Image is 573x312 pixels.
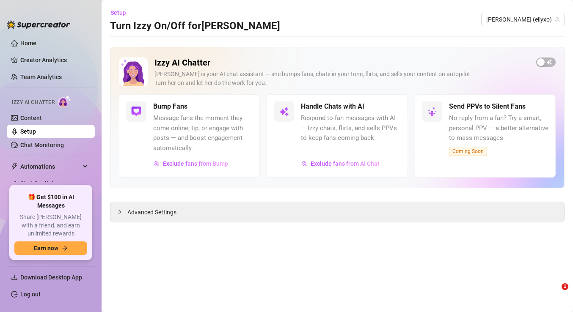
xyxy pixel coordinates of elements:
span: team [555,17,560,22]
a: Content [20,115,42,121]
a: Log out [20,291,41,298]
img: svg%3e [154,161,160,167]
span: Exclude fans from AI Chat [311,160,380,167]
img: Chat Copilot [11,181,17,186]
img: AI Chatter [58,95,71,107]
img: logo-BBDzfeDw.svg [7,20,70,29]
img: svg%3e [279,107,289,117]
span: Advanced Settings [127,208,176,217]
span: collapsed [117,209,122,214]
span: thunderbolt [11,163,18,170]
span: Elizabeth (ellyxo) [486,13,559,26]
h3: Turn Izzy On/Off for [PERSON_NAME] [110,19,280,33]
span: arrow-right [62,245,68,251]
span: Download Desktop App [20,274,82,281]
span: Automations [20,160,80,173]
div: [PERSON_NAME] is your AI chat assistant — she bumps fans, chats in your tone, flirts, and sells y... [154,70,529,88]
span: Respond to fan messages with AI — Izzy chats, flirts, and sells PPVs to keep fans coming back. [301,113,400,143]
button: Exclude fans from AI Chat [301,157,380,170]
img: svg%3e [427,107,437,117]
span: Earn now [34,245,58,252]
span: No reply from a fan? Try a smart, personal PPV — a better alternative to mass messages. [449,113,548,143]
span: Coming Soon [449,147,487,156]
button: Earn nowarrow-right [14,241,87,255]
a: Setup [20,128,36,135]
h5: Send PPVs to Silent Fans [449,101,526,112]
a: Creator Analytics [20,53,88,67]
div: collapsed [117,207,127,216]
span: 1 [562,283,568,290]
h2: Izzy AI Chatter [154,57,529,68]
span: Chat Copilot [20,177,80,190]
h5: Handle Chats with AI [301,101,364,112]
span: download [11,274,18,281]
img: svg%3e [301,161,307,167]
span: 🎁 Get $100 in AI Messages [14,193,87,210]
span: Exclude fans from Bump [163,160,228,167]
button: Setup [110,6,133,19]
a: Home [20,40,36,47]
button: Exclude fans from Bump [153,157,229,170]
span: Izzy AI Chatter [12,99,55,107]
img: svg%3e [131,107,141,117]
a: Team Analytics [20,74,62,80]
img: Izzy AI Chatter [119,57,148,86]
span: Message fans the moment they come online, tip, or engage with posts — and boost engagement automa... [153,113,253,153]
a: Chat Monitoring [20,142,64,148]
span: Setup [110,9,126,16]
iframe: Intercom live chat [544,283,565,304]
h5: Bump Fans [153,101,187,112]
span: Share [PERSON_NAME] with a friend, and earn unlimited rewards [14,213,87,238]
